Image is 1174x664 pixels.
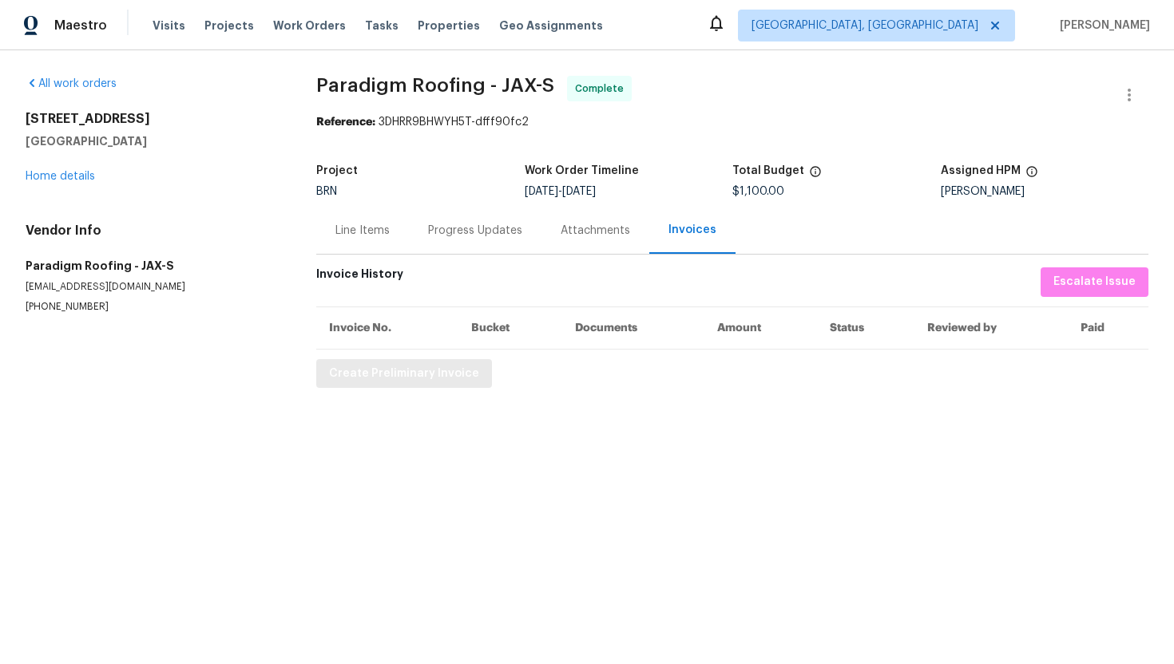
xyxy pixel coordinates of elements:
h5: Work Order Timeline [525,165,639,176]
h5: Paradigm Roofing - JAX-S [26,258,278,274]
span: [DATE] [562,186,596,197]
th: Paid [1068,306,1148,349]
button: Create Preliminary Invoice [316,359,492,389]
span: [DATE] [525,186,558,197]
th: Invoice No. [316,306,458,349]
h5: Total Budget [732,165,804,176]
div: Attachments [561,223,630,239]
span: Create Preliminary Invoice [329,364,479,384]
th: Documents [562,306,704,349]
span: Visits [153,18,185,34]
span: BRN [316,186,337,197]
span: - [525,186,596,197]
th: Bucket [458,306,562,349]
p: [PHONE_NUMBER] [26,300,278,314]
span: Maestro [54,18,107,34]
b: Reference: [316,117,375,128]
span: [GEOGRAPHIC_DATA], [GEOGRAPHIC_DATA] [752,18,978,34]
div: Line Items [335,223,390,239]
div: [PERSON_NAME] [941,186,1149,197]
p: [EMAIL_ADDRESS][DOMAIN_NAME] [26,280,278,294]
span: Work Orders [273,18,346,34]
h5: Project [316,165,358,176]
a: All work orders [26,78,117,89]
th: Status [817,306,914,349]
span: Projects [204,18,254,34]
span: Tasks [365,20,399,31]
th: Reviewed by [914,306,1069,349]
a: Home details [26,171,95,182]
div: 3DHRR9BHWYH5T-dfff90fc2 [316,114,1148,130]
span: The hpm assigned to this work order. [1025,165,1038,186]
h2: [STREET_ADDRESS] [26,111,278,127]
th: Amount [704,306,817,349]
span: Properties [418,18,480,34]
button: Escalate Issue [1041,267,1148,297]
span: The total cost of line items that have been proposed by Opendoor. This sum includes line items th... [809,165,822,186]
div: Progress Updates [428,223,522,239]
div: Invoices [668,222,716,238]
span: Geo Assignments [499,18,603,34]
span: Escalate Issue [1053,272,1136,292]
h5: Assigned HPM [941,165,1021,176]
span: $1,100.00 [732,186,784,197]
h6: Invoice History [316,267,403,289]
span: Complete [575,81,630,97]
h5: [GEOGRAPHIC_DATA] [26,133,278,149]
span: [PERSON_NAME] [1053,18,1150,34]
span: Paradigm Roofing - JAX-S [316,76,554,95]
h4: Vendor Info [26,223,278,239]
